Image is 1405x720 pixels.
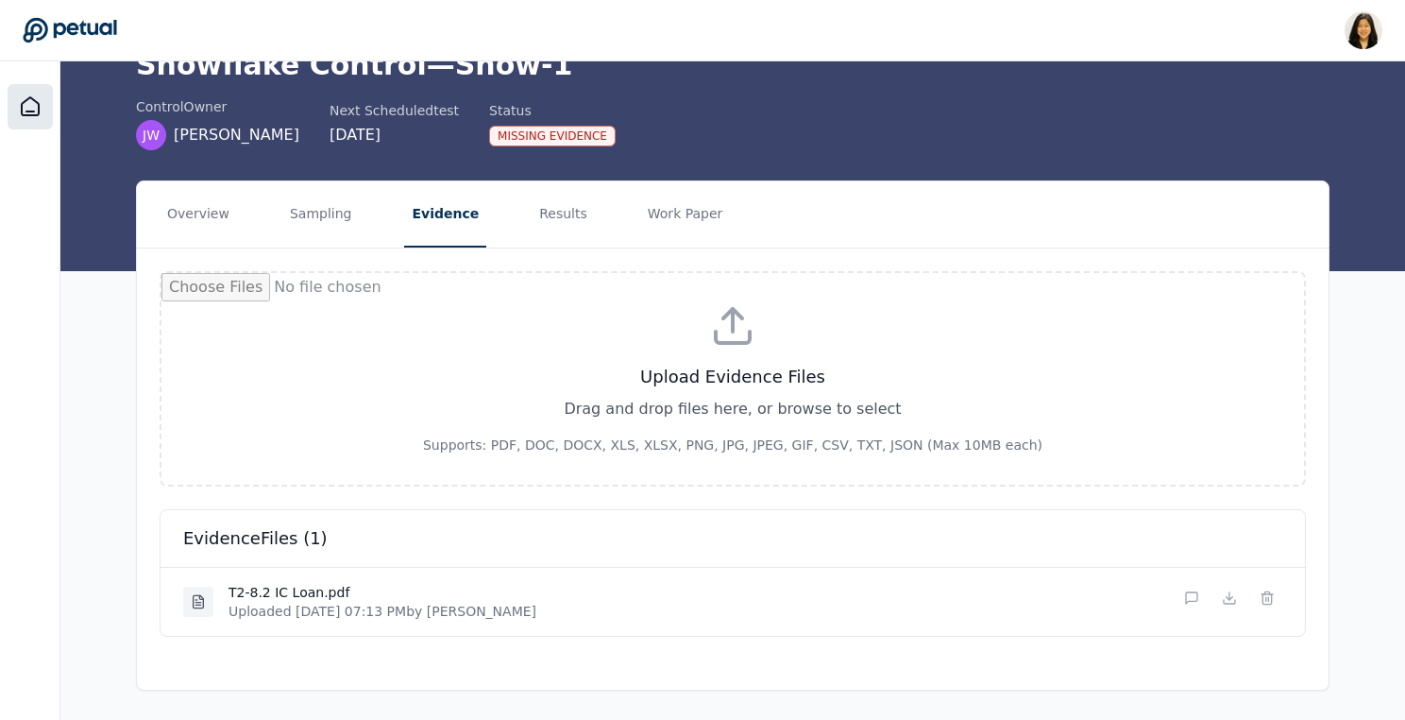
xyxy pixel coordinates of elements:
button: Delete File [1252,583,1282,613]
div: [DATE] [330,124,459,146]
div: control Owner [136,97,299,116]
h3: evidence Files ( 1 ) [183,525,1282,552]
nav: Tabs [137,181,1329,248]
span: JW [143,126,160,145]
h4: T2-8.2 IC Loan.pdf [229,583,536,602]
div: Status [489,101,616,120]
button: Add/Edit Description [1176,583,1207,613]
button: Work Paper [640,181,731,248]
h1: Snowflake Control — Snow-1 [136,48,1329,82]
p: Uploaded [DATE] 07:13 PM by [PERSON_NAME] [229,602,536,621]
div: Next Scheduled test [330,101,459,120]
div: Missing Evidence [489,126,616,146]
button: Overview [160,181,237,248]
a: Go to Dashboard [23,17,117,43]
a: Dashboard [8,84,53,129]
button: Sampling [282,181,360,248]
img: Renee Park [1345,11,1382,49]
button: Download File [1214,583,1244,613]
span: [PERSON_NAME] [174,124,299,146]
button: Results [532,181,595,248]
button: Evidence [404,181,486,248]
